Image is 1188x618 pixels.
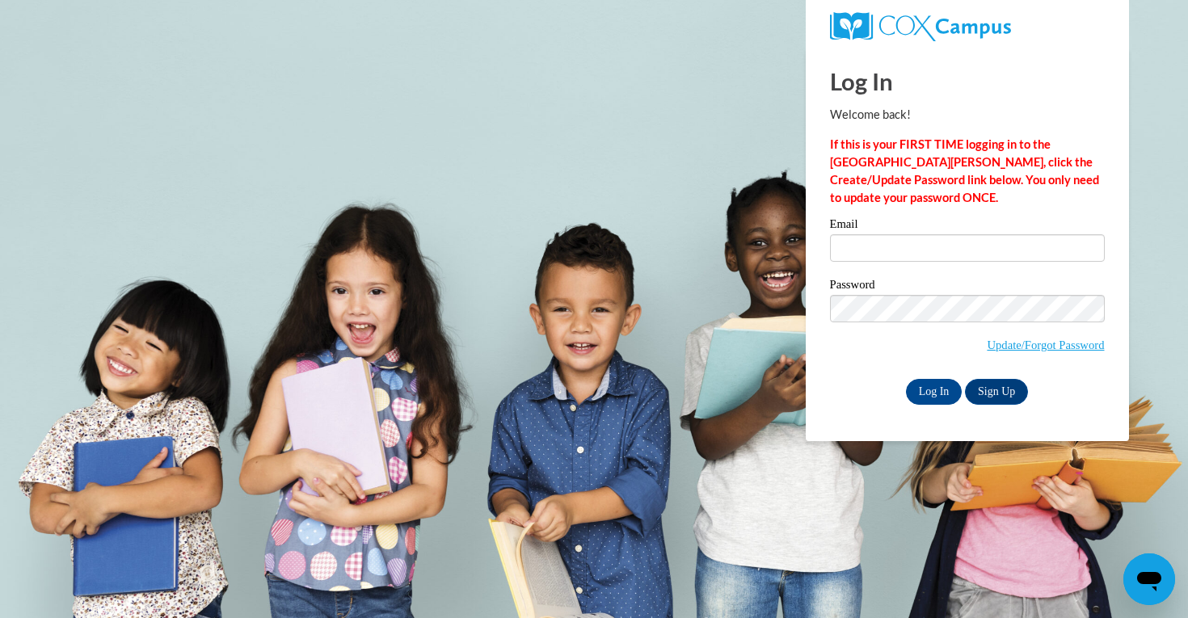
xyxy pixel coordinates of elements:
[830,65,1105,98] h1: Log In
[830,12,1011,41] img: COX Campus
[830,218,1105,234] label: Email
[906,379,963,405] input: Log In
[1123,553,1175,605] iframe: Button to launch messaging window
[830,137,1099,204] strong: If this is your FIRST TIME logging in to the [GEOGRAPHIC_DATA][PERSON_NAME], click the Create/Upd...
[830,12,1105,41] a: COX Campus
[987,338,1104,351] a: Update/Forgot Password
[965,379,1028,405] a: Sign Up
[830,106,1105,124] p: Welcome back!
[830,279,1105,295] label: Password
